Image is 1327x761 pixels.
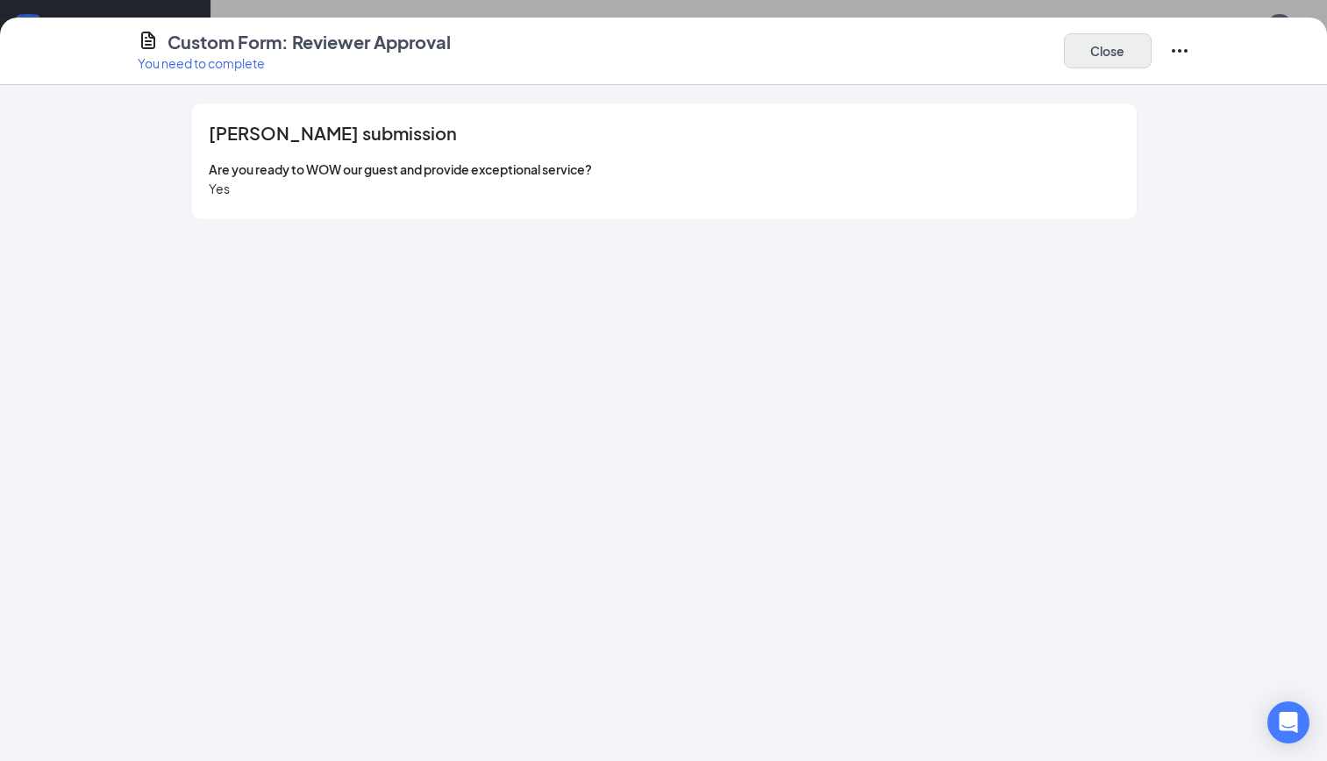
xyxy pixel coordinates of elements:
p: You need to complete [138,54,451,72]
span: Are you ready to WOW our guest and provide exceptional service? [209,161,592,177]
svg: Ellipses [1169,40,1190,61]
span: [PERSON_NAME] submission [209,124,457,142]
svg: CustomFormIcon [138,30,159,51]
h4: Custom Form: Reviewer Approval [168,30,451,54]
div: Open Intercom Messenger [1267,701,1309,743]
button: Close [1064,33,1152,68]
span: Yes [209,181,230,196]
